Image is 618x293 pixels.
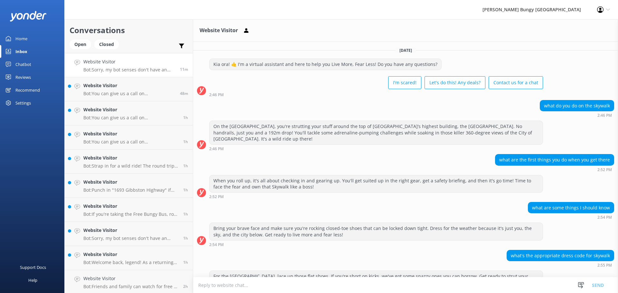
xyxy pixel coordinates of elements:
[83,187,178,193] p: Bot: Punch in "1693 Gibbston Highway" if you're driving yourself. If you're hopping on our bus, h...
[183,260,188,265] span: Sep 29 2025 01:23pm (UTC +13:00) Pacific/Auckland
[15,45,27,58] div: Inbox
[65,198,193,222] a: Website VisitorBot:If you're taking the Free Bungy Bus, rock up 30 minutes before the bus departu...
[15,96,31,109] div: Settings
[528,215,614,219] div: Sep 29 2025 02:54pm (UTC +13:00) Pacific/Auckland
[70,40,91,49] div: Open
[83,82,175,89] h4: Website Visitor
[83,179,178,186] h4: Website Visitor
[507,263,614,267] div: Sep 29 2025 02:55pm (UTC +13:00) Pacific/Auckland
[83,227,178,234] h4: Website Visitor
[15,58,31,71] div: Chatbot
[209,93,224,97] strong: 2:46 PM
[200,26,238,35] h3: Website Visitor
[94,40,119,49] div: Closed
[210,271,543,288] div: For the [GEOGRAPHIC_DATA], lace up those flat shoes. If you're short on kicks, we've got some sna...
[83,58,175,65] h4: Website Visitor
[83,154,178,161] h4: Website Visitor
[15,84,40,96] div: Recommend
[65,222,193,246] a: Website VisitorBot:Sorry, my bot senses don't have an answer for that, please try and rephrase yo...
[209,242,543,247] div: Sep 29 2025 02:54pm (UTC +13:00) Pacific/Auckland
[83,163,178,169] p: Bot: Strap in for a wild ride! The round trip to the [GEOGRAPHIC_DATA] takes about 4 hours. Buckl...
[65,77,193,101] a: Website VisitorBot:You can give us a call on [PHONE_NUMBER] or [PHONE_NUMBER] to chat with a crew...
[15,71,31,84] div: Reviews
[83,275,178,282] h4: Website Visitor
[597,114,612,117] strong: 2:46 PM
[507,250,614,261] div: what's the appropriate dress code for skywalk
[209,195,224,199] strong: 2:52 PM
[210,175,543,192] div: When you roll up, it's all about checking in and gearing up. You'll get suited up in the right ge...
[183,211,188,217] span: Sep 29 2025 01:35pm (UTC +13:00) Pacific/Auckland
[180,91,188,96] span: Sep 29 2025 02:23pm (UTC +13:00) Pacific/Auckland
[396,48,416,53] span: [DATE]
[183,163,188,169] span: Sep 29 2025 01:58pm (UTC +13:00) Pacific/Auckland
[28,274,37,287] div: Help
[83,211,178,217] p: Bot: If you're taking the Free Bungy Bus, rock up 30 minutes before the bus departure time. If yo...
[210,223,543,240] div: Bring your brave face and make sure you're rocking closed-toe shoes that can be locked down tight...
[540,113,614,117] div: Sep 29 2025 02:46pm (UTC +13:00) Pacific/Auckland
[83,139,178,145] p: Bot: You can give us a call on [PHONE_NUMBER] or [PHONE_NUMBER] to chat with a crew member. Our o...
[83,251,178,258] h4: Website Visitor
[65,246,193,270] a: Website VisitorBot:Welcome back, legend! As a returning customer, you score a sweet 20% discount ...
[65,125,193,150] a: Website VisitorBot:You can give us a call on [PHONE_NUMBER] or [PHONE_NUMBER] to chat with a crew...
[83,284,178,289] p: Bot: Friends and family can watch for free at most sites, but at [GEOGRAPHIC_DATA] and [GEOGRAPHI...
[83,130,178,137] h4: Website Visitor
[83,115,178,121] p: Bot: You can give us a call on [PHONE_NUMBER] or [PHONE_NUMBER] to chat with a crew member. Our o...
[83,203,178,210] h4: Website Visitor
[83,67,175,73] p: Bot: Sorry, my bot senses don't have an answer for that, please try and rephrase your question, I...
[94,41,122,48] a: Closed
[65,150,193,174] a: Website VisitorBot:Strap in for a wild ride! The round trip to the [GEOGRAPHIC_DATA] takes about ...
[83,91,175,96] p: Bot: You can give us a call on [PHONE_NUMBER] or [PHONE_NUMBER] to chat with a crew member. Our o...
[83,106,178,113] h4: Website Visitor
[83,235,178,241] p: Bot: Sorry, my bot senses don't have an answer for that, please try and rephrase your question, I...
[597,215,612,219] strong: 2:54 PM
[70,24,188,36] h2: Conversations
[209,92,543,97] div: Sep 29 2025 02:46pm (UTC +13:00) Pacific/Auckland
[65,101,193,125] a: Website VisitorBot:You can give us a call on [PHONE_NUMBER] or [PHONE_NUMBER] to chat with a crew...
[209,243,224,247] strong: 2:54 PM
[210,121,543,144] div: On the [GEOGRAPHIC_DATA], you're strutting your stuff around the top of [GEOGRAPHIC_DATA]’s highe...
[10,11,47,22] img: yonder-white-logo.png
[180,67,188,72] span: Sep 29 2025 03:00pm (UTC +13:00) Pacific/Auckland
[495,167,614,172] div: Sep 29 2025 02:52pm (UTC +13:00) Pacific/Auckland
[20,261,46,274] div: Support Docs
[65,174,193,198] a: Website VisitorBot:Punch in "1693 Gibbston Highway" if you're driving yourself. If you're hopping...
[209,146,543,151] div: Sep 29 2025 02:46pm (UTC +13:00) Pacific/Auckland
[495,154,614,165] div: what are the first things you do when you get there
[528,202,614,213] div: what are some things I should know
[183,284,188,289] span: Sep 29 2025 01:05pm (UTC +13:00) Pacific/Auckland
[183,115,188,120] span: Sep 29 2025 02:10pm (UTC +13:00) Pacific/Auckland
[183,139,188,144] span: Sep 29 2025 02:01pm (UTC +13:00) Pacific/Auckland
[183,187,188,193] span: Sep 29 2025 01:51pm (UTC +13:00) Pacific/Auckland
[183,235,188,241] span: Sep 29 2025 01:28pm (UTC +13:00) Pacific/Auckland
[83,260,178,265] p: Bot: Welcome back, legend! As a returning customer, you score a sweet 20% discount on any of our ...
[65,53,193,77] a: Website VisitorBot:Sorry, my bot senses don't have an answer for that, please try and rephrase yo...
[597,263,612,267] strong: 2:55 PM
[489,76,543,89] button: Contact us for a chat
[425,76,485,89] button: Let's do this! Any deals?
[70,41,94,48] a: Open
[540,100,614,111] div: what do you do on the skywalk
[597,168,612,172] strong: 2:52 PM
[388,76,421,89] button: I'm scared!
[209,194,543,199] div: Sep 29 2025 02:52pm (UTC +13:00) Pacific/Auckland
[209,147,224,151] strong: 2:46 PM
[15,32,27,45] div: Home
[210,59,441,70] div: Kia ora! 🤙 I'm a virtual assistant and here to help you Live More, Fear Less! Do you have any que...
